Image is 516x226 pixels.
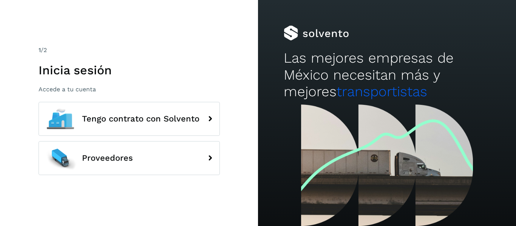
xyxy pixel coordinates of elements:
[82,114,199,123] span: Tengo contrato con Solvento
[82,154,133,163] span: Proveedores
[39,102,220,136] button: Tengo contrato con Solvento
[39,86,220,93] p: Accede a tu cuenta
[39,46,220,55] div: /2
[39,46,41,54] span: 1
[39,141,220,175] button: Proveedores
[39,63,220,77] h1: Inicia sesión
[284,50,490,100] h2: Las mejores empresas de México necesitan más y mejores
[337,83,427,100] span: transportistas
